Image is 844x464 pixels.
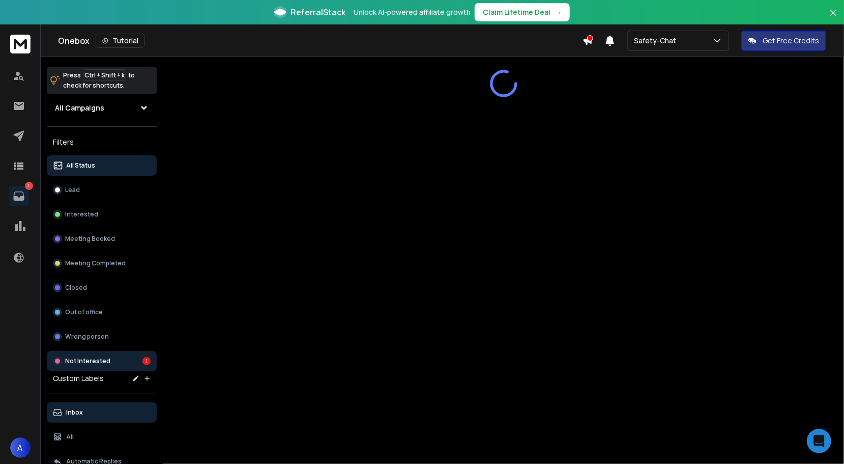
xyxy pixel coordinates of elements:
[634,36,680,46] p: Safety-Chat
[47,302,157,322] button: Out of office
[96,34,145,48] button: Tutorial
[47,402,157,423] button: Inbox
[65,186,80,194] p: Lead
[65,284,87,292] p: Closed
[83,69,126,81] span: Ctrl + Shift + k
[65,357,110,365] p: Not Interested
[827,6,840,31] button: Close banner
[25,182,33,190] p: 1
[47,98,157,118] button: All Campaigns
[65,235,115,243] p: Meeting Booked
[55,103,104,113] h1: All Campaigns
[290,6,345,18] span: ReferralStack
[58,34,583,48] div: Onebox
[63,70,135,91] p: Press to check for shortcuts.
[555,7,562,17] span: →
[66,433,74,441] p: All
[10,438,31,458] button: A
[763,36,819,46] p: Get Free Credits
[47,229,157,249] button: Meeting Booked
[9,186,29,206] a: 1
[741,31,826,51] button: Get Free Credits
[65,333,109,341] p: Wrong person
[66,161,95,170] p: All Status
[354,7,471,17] p: Unlock AI-powered affiliate growth
[47,204,157,225] button: Interested
[65,210,98,219] p: Interested
[47,180,157,200] button: Lead
[65,259,126,267] p: Meeting Completed
[47,135,157,149] h3: Filters
[807,429,831,453] div: Open Intercom Messenger
[47,155,157,176] button: All Status
[47,351,157,371] button: Not Interested1
[47,427,157,447] button: All
[142,357,151,365] div: 1
[53,373,104,384] h3: Custom Labels
[47,278,157,298] button: Closed
[65,308,103,316] p: Out of office
[475,3,570,21] button: Claim Lifetime Deal→
[47,326,157,347] button: Wrong person
[47,253,157,274] button: Meeting Completed
[66,408,83,417] p: Inbox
